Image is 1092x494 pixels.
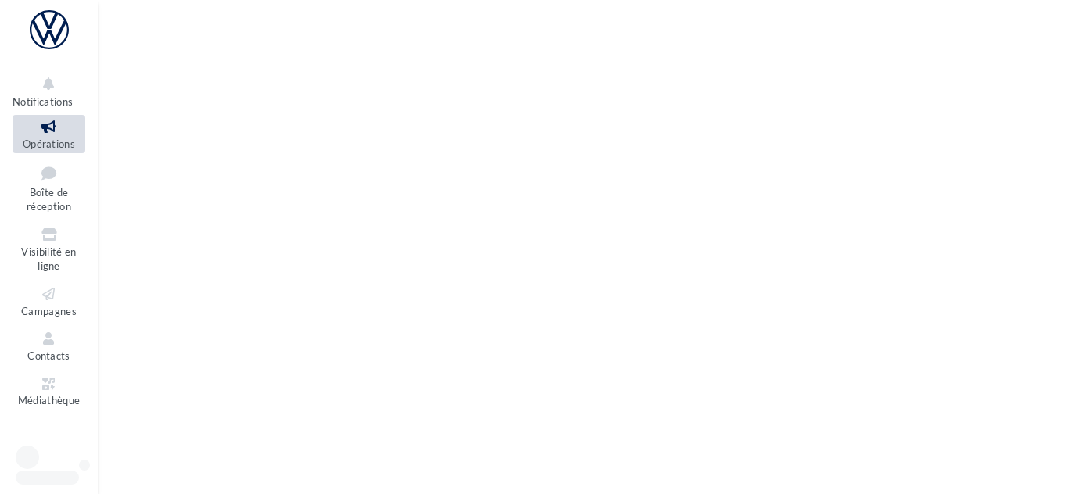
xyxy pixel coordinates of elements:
a: Campagnes [13,282,85,320]
span: Campagnes [21,305,77,317]
a: Contacts [13,327,85,365]
a: Opérations [13,115,85,153]
span: Boîte de réception [27,186,71,213]
span: Notifications [13,95,73,108]
span: Contacts [27,349,70,362]
span: Opérations [23,138,75,150]
span: Visibilité en ligne [21,245,76,273]
span: Médiathèque [18,395,81,407]
a: Visibilité en ligne [13,223,85,276]
a: Boîte de réception [13,159,85,217]
a: Médiathèque [13,372,85,410]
